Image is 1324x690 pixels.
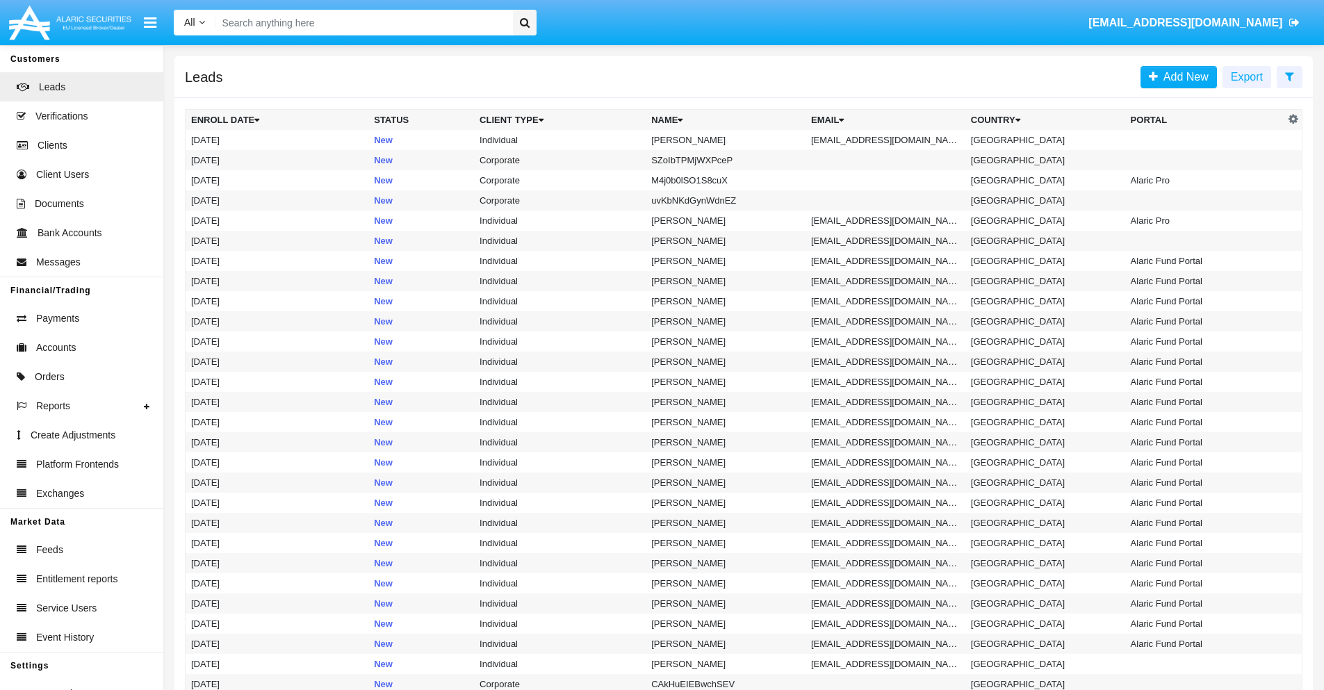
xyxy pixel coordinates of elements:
td: [PERSON_NAME] [646,432,806,452]
td: [DATE] [186,452,369,473]
td: Individual [474,352,646,372]
td: [GEOGRAPHIC_DATA] [965,392,1125,412]
td: [DATE] [186,170,369,190]
span: Create Adjustments [31,428,115,443]
td: New [368,130,474,150]
td: [EMAIL_ADDRESS][DOMAIN_NAME] [806,251,965,271]
td: New [368,372,474,392]
td: [EMAIL_ADDRESS][DOMAIN_NAME] [806,372,965,392]
td: [EMAIL_ADDRESS][DOMAIN_NAME] [806,331,965,352]
td: Alaric Fund Portal [1125,614,1285,634]
td: [GEOGRAPHIC_DATA] [965,271,1125,291]
td: New [368,251,474,271]
td: [EMAIL_ADDRESS][DOMAIN_NAME] [806,473,965,493]
td: New [368,271,474,291]
td: Individual [474,553,646,573]
td: [DATE] [186,251,369,271]
td: [PERSON_NAME] [646,311,806,331]
td: [GEOGRAPHIC_DATA] [965,493,1125,513]
td: [PERSON_NAME] [646,654,806,674]
th: Email [806,110,965,131]
td: [GEOGRAPHIC_DATA] [965,170,1125,190]
span: Platform Frontends [36,457,119,472]
td: Alaric Fund Portal [1125,392,1285,412]
td: [DATE] [186,311,369,331]
td: [PERSON_NAME] [646,412,806,432]
td: Alaric Fund Portal [1125,553,1285,573]
td: New [368,170,474,190]
span: Exchanges [36,486,84,501]
td: [GEOGRAPHIC_DATA] [965,251,1125,271]
th: Status [368,110,474,131]
td: Alaric Fund Portal [1125,311,1285,331]
td: Individual [474,654,646,674]
td: [DATE] [186,392,369,412]
td: Individual [474,251,646,271]
td: Alaric Pro [1125,211,1285,231]
td: [GEOGRAPHIC_DATA] [965,211,1125,231]
td: Alaric Fund Portal [1125,372,1285,392]
span: Accounts [36,340,76,355]
td: [PERSON_NAME] [646,513,806,533]
th: Client Type [474,110,646,131]
td: New [368,513,474,533]
td: New [368,432,474,452]
td: SZoIbTPMjWXPceP [646,150,806,170]
td: [EMAIL_ADDRESS][DOMAIN_NAME] [806,392,965,412]
td: Corporate [474,170,646,190]
td: Individual [474,231,646,251]
td: Corporate [474,190,646,211]
input: Search [215,10,508,35]
td: Alaric Fund Portal [1125,634,1285,654]
td: [GEOGRAPHIC_DATA] [965,473,1125,493]
span: Payments [36,311,79,326]
td: [DATE] [186,573,369,593]
td: Alaric Fund Portal [1125,412,1285,432]
span: Orders [35,370,65,384]
td: [GEOGRAPHIC_DATA] [965,372,1125,392]
td: [DATE] [186,593,369,614]
td: New [368,533,474,553]
td: Alaric Fund Portal [1125,593,1285,614]
td: New [368,614,474,634]
td: [PERSON_NAME] [646,372,806,392]
td: [GEOGRAPHIC_DATA] [965,553,1125,573]
td: New [368,150,474,170]
td: Individual [474,311,646,331]
td: New [368,493,474,513]
td: [EMAIL_ADDRESS][DOMAIN_NAME] [806,654,965,674]
td: [PERSON_NAME] [646,533,806,553]
td: Individual [474,473,646,493]
td: New [368,392,474,412]
span: Feeds [36,543,63,557]
td: [DATE] [186,331,369,352]
td: Individual [474,614,646,634]
th: Enroll Date [186,110,369,131]
td: [GEOGRAPHIC_DATA] [965,352,1125,372]
td: New [368,231,474,251]
td: [GEOGRAPHIC_DATA] [965,190,1125,211]
td: [GEOGRAPHIC_DATA] [965,331,1125,352]
td: Alaric Fund Portal [1125,271,1285,291]
td: [DATE] [186,130,369,150]
td: Alaric Fund Portal [1125,493,1285,513]
span: Export [1231,71,1263,83]
span: Service Users [36,601,97,616]
td: [DATE] [186,493,369,513]
td: New [368,190,474,211]
td: New [368,331,474,352]
td: Alaric Fund Portal [1125,513,1285,533]
a: [EMAIL_ADDRESS][DOMAIN_NAME] [1082,3,1307,42]
td: [GEOGRAPHIC_DATA] [965,513,1125,533]
td: [EMAIL_ADDRESS][DOMAIN_NAME] [806,412,965,432]
td: Individual [474,271,646,291]
td: [GEOGRAPHIC_DATA] [965,634,1125,654]
td: [DATE] [186,211,369,231]
td: [GEOGRAPHIC_DATA] [965,150,1125,170]
td: Individual [474,533,646,553]
td: Individual [474,130,646,150]
td: New [368,553,474,573]
td: [EMAIL_ADDRESS][DOMAIN_NAME] [806,271,965,291]
td: [DATE] [186,271,369,291]
a: All [174,15,215,30]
